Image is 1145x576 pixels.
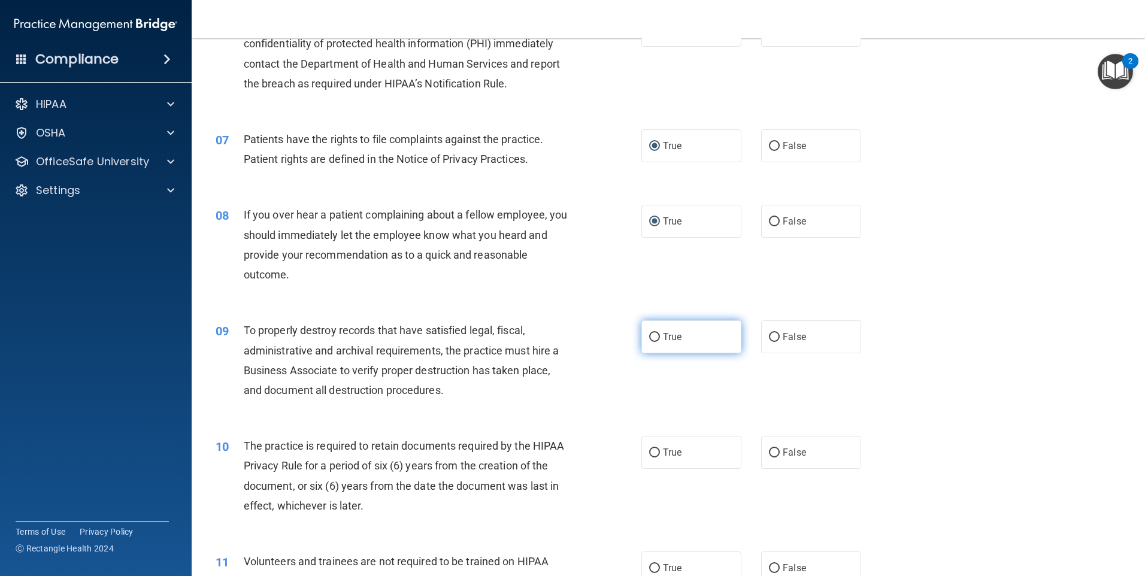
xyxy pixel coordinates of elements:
span: False [783,140,806,151]
span: 07 [216,133,229,147]
input: False [769,564,780,573]
span: True [663,140,681,151]
span: Ⓒ Rectangle Health 2024 [16,542,114,554]
span: True [663,216,681,227]
span: 09 [216,324,229,338]
span: If you over hear a patient complaining about a fellow employee, you should immediately let the em... [244,208,568,281]
a: Privacy Policy [80,526,134,538]
span: True [663,447,681,458]
span: False [783,216,806,227]
input: True [649,448,660,457]
input: False [769,217,780,226]
span: 08 [216,208,229,223]
span: To properly destroy records that have satisfied legal, fiscal, administrative and archival requir... [244,324,559,396]
button: Open Resource Center, 2 new notifications [1098,54,1133,89]
p: OSHA [36,126,66,140]
input: True [649,564,660,573]
input: True [649,142,660,151]
a: OfficeSafe University [14,154,174,169]
span: False [783,331,806,342]
span: True [663,331,681,342]
span: False [783,447,806,458]
a: OSHA [14,126,174,140]
span: The practice is required to retain documents required by the HIPAA Privacy Rule for a period of s... [244,439,565,512]
input: True [649,217,660,226]
p: HIPAA [36,97,66,111]
input: False [769,333,780,342]
span: If you become aware that a Business Associate has breached the confidentiality of protected healt... [244,17,560,90]
a: Settings [14,183,174,198]
img: PMB logo [14,13,177,37]
span: Patients have the rights to file complaints against the practice. Patient rights are defined in t... [244,133,544,165]
span: 10 [216,439,229,454]
a: HIPAA [14,97,174,111]
p: OfficeSafe University [36,154,149,169]
div: 2 [1128,61,1132,77]
a: Terms of Use [16,526,65,538]
span: True [663,562,681,574]
input: False [769,448,780,457]
input: True [649,333,660,342]
h4: Compliance [35,51,119,68]
span: False [783,562,806,574]
input: False [769,142,780,151]
p: Settings [36,183,80,198]
span: 11 [216,555,229,569]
